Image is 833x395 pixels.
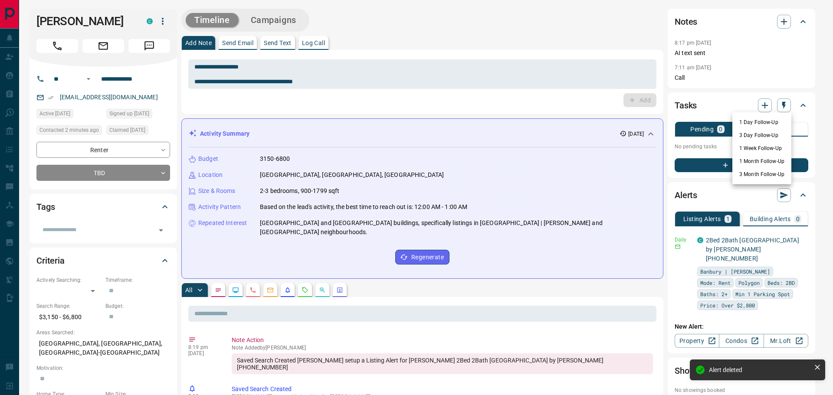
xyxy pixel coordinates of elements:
div: Alert deleted [709,366,810,373]
li: 1 Day Follow-Up [732,116,791,129]
li: 1 Week Follow-Up [732,142,791,155]
li: 3 Day Follow-Up [732,129,791,142]
li: 1 Month Follow-Up [732,155,791,168]
li: 3 Month Follow-Up [732,168,791,181]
